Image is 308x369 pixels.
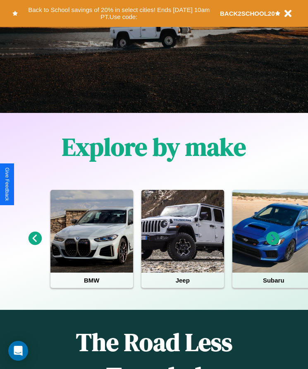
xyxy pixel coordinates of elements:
[141,273,224,288] h4: Jeep
[220,10,275,17] b: BACK2SCHOOL20
[4,168,10,201] div: Give Feedback
[8,341,28,361] div: Open Intercom Messenger
[62,130,246,164] h1: Explore by make
[18,4,220,23] button: Back to School savings of 20% in select cities! Ends [DATE] 10am PT.Use code:
[50,273,133,288] h4: BMW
